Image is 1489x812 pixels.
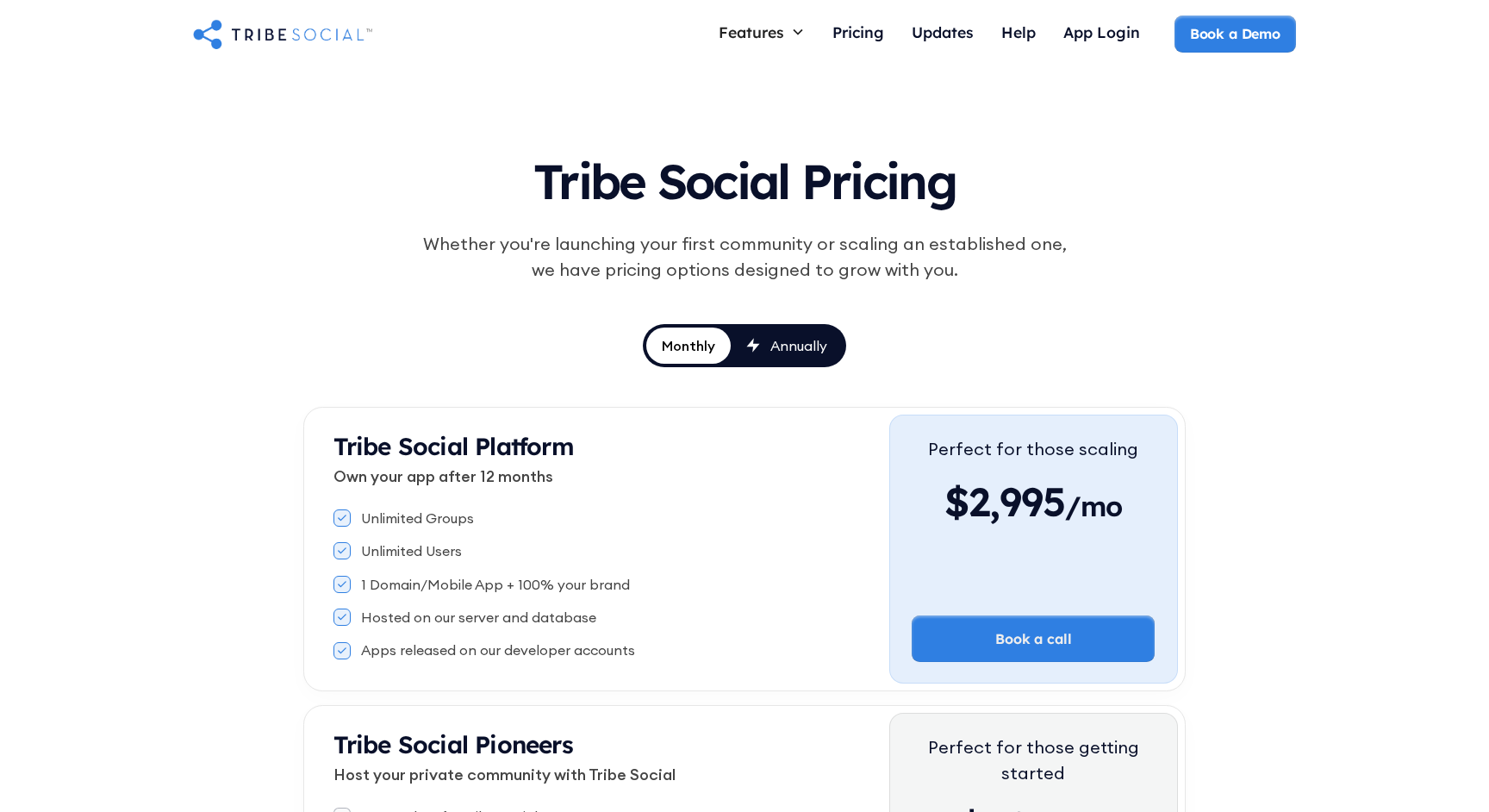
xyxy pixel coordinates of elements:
div: Hosted on our server and database [361,608,596,627]
a: Book a Demo [1174,16,1296,52]
p: Host your private community with Tribe Social [333,763,889,786]
div: Apps released on our developer accounts [361,640,635,659]
div: Perfect for those getting started [912,734,1155,786]
div: 1 Domain/Mobile App + 100% your brand [361,575,630,594]
a: Book a call [912,615,1155,662]
a: App Login [1050,16,1154,53]
div: Updates [912,22,974,41]
div: Pricing [832,22,884,41]
strong: Tribe Social Pioneers [333,729,573,759]
div: $2,995 [928,476,1138,528]
h1: Tribe Social Pricing [345,138,1144,217]
div: Features [705,16,819,48]
div: Monthly [662,336,715,355]
div: Unlimited Groups [361,509,474,528]
a: home [193,16,372,51]
div: Features [719,22,784,41]
span: /mo [1065,489,1123,532]
a: Pricing [819,16,898,53]
div: Unlimited Users [361,541,462,560]
div: Perfect for those scaling [928,436,1138,462]
a: Updates [898,16,987,53]
div: App Login [1063,22,1140,41]
div: Annually [770,336,827,355]
p: Own your app after 12 months [333,465,889,488]
strong: Tribe Social Platform [333,431,574,461]
div: Help [1001,22,1036,41]
div: Whether you're launching your first community or scaling an established one, we have pricing opti... [414,231,1075,283]
a: Help [987,16,1050,53]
